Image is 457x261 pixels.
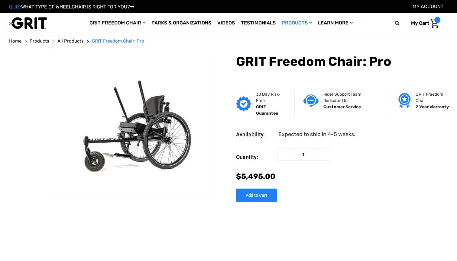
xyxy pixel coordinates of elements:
[86,13,148,33] a: GRIT Freedom Chair
[236,96,251,111] img: GRIT Guarantee
[30,38,49,44] span: Products
[30,38,49,45] a: Products
[398,93,411,108] img: Grit freedom
[430,19,439,28] img: Cart
[9,38,21,44] span: Home
[214,13,238,33] a: Videos
[9,4,134,10] a: QUIZ:WHAT TYPE OF WHEELCHAIR IS RIGHT FOR YOU?
[9,4,21,10] span: QUIZ:
[236,130,274,138] dt: Availability:
[238,13,279,33] a: Testimonials
[236,189,277,202] input: Add to Cart
[279,13,315,33] a: Products
[148,13,214,33] a: Parks & Organizations
[9,38,448,45] nav: Breadcrumb
[236,148,274,166] label: Quantity:
[411,20,429,26] span: My Cart
[315,13,356,33] a: Learn More
[9,17,47,29] img: GRIT All-Terrain Wheelchair and Mobility Equipment
[92,38,144,45] a: GRIT Freedom Chair: Pro
[236,54,448,69] h1: GRIT Freedom Chair: Pro
[323,104,361,110] strong: Customer Service
[236,172,275,181] span: $5,495.00
[256,104,278,116] strong: GRIT Guarantee
[278,130,355,138] dd: Expected to ship in 4-5 weeks.
[57,38,84,44] span: All Products
[256,91,285,104] p: 30 Day Risk-Free
[416,104,449,110] strong: 2 Year Warranty
[413,4,443,9] a: Account
[50,72,213,181] img: GRIT Freedom Chair Pro: the Pro model shown including contoured Invacare Matrx seatback, Spinergy...
[57,38,84,45] a: All Products
[407,17,440,30] a: Cart with 0 items
[9,38,21,45] a: Home
[323,91,380,104] p: Rider Support Team dedicated to
[303,94,319,107] img: Customer service
[416,91,450,104] p: GRIT Freedom Chair
[397,17,407,30] input: Search
[92,38,144,44] span: GRIT Freedom Chair: Pro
